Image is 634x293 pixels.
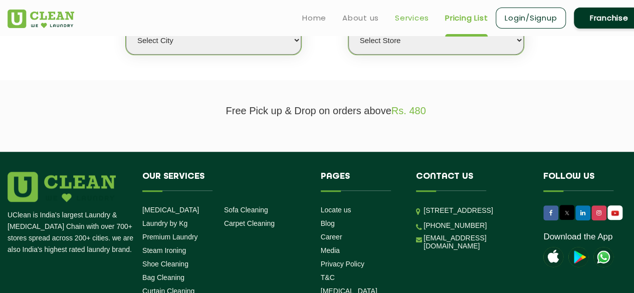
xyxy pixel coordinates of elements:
img: UClean Laundry and Dry Cleaning [593,247,613,267]
span: Rs. 480 [391,105,426,116]
img: UClean Laundry and Dry Cleaning [8,10,74,28]
a: Laundry by Kg [142,219,187,227]
h4: Our Services [142,172,306,191]
a: Bag Cleaning [142,273,184,281]
a: Steam Ironing [142,246,186,254]
img: logo.png [8,172,116,202]
a: Locate us [321,206,351,214]
a: Shoe Cleaning [142,260,188,268]
a: Media [321,246,340,254]
h4: Contact us [416,172,528,191]
a: Blog [321,219,335,227]
a: Pricing List [445,12,488,24]
a: Privacy Policy [321,260,364,268]
h4: Pages [321,172,401,191]
a: Sofa Cleaning [224,206,268,214]
p: [STREET_ADDRESS] [424,205,528,216]
a: [MEDICAL_DATA] [142,206,199,214]
a: Login/Signup [496,8,566,29]
a: Carpet Cleaning [224,219,275,227]
img: apple-icon.png [543,247,563,267]
img: UClean Laundry and Dry Cleaning [608,208,621,218]
a: Download the App [543,232,612,242]
a: Services [395,12,429,24]
a: T&C [321,273,335,281]
a: Home [302,12,326,24]
a: [EMAIL_ADDRESS][DOMAIN_NAME] [424,234,528,250]
a: Career [321,233,342,241]
a: Premium Laundry [142,233,198,241]
h4: Follow us [543,172,631,191]
p: UClean is India's largest Laundry & [MEDICAL_DATA] Chain with over 700+ stores spread across 200+... [8,209,135,255]
a: [PHONE_NUMBER] [424,221,487,229]
img: playstoreicon.png [568,247,588,267]
a: About us [342,12,379,24]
